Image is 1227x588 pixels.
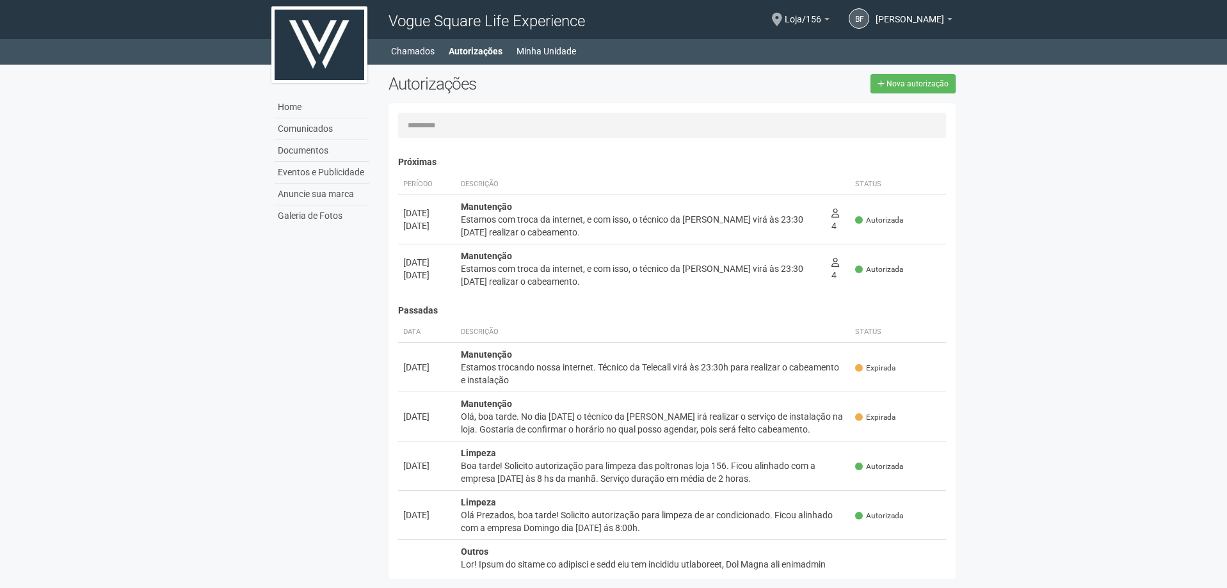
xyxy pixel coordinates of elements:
a: [PERSON_NAME] [876,16,952,26]
a: BF [849,8,869,29]
div: [DATE] [403,207,451,219]
div: [DATE] [403,459,451,472]
strong: Limpeza [461,448,496,458]
span: Expirada [855,412,895,423]
span: Autorizada [855,215,903,226]
th: Status [850,322,946,343]
a: Nova autorização [870,74,956,93]
div: Estamos com troca da internet, e com isso, o técnico da [PERSON_NAME] virá às 23:30 [DATE] realiz... [461,213,821,239]
span: Autorizada [855,264,903,275]
a: Autorizações [449,42,502,60]
a: Galeria de Fotos [275,205,369,226]
strong: Limpeza [461,497,496,507]
div: [DATE] [403,269,451,282]
span: Autorizada [855,511,903,521]
h2: Autorizações [389,74,662,93]
span: Autorizada [855,461,903,472]
a: Chamados [391,42,435,60]
a: Comunicados [275,118,369,140]
strong: Manutenção [461,202,512,212]
th: Data [398,322,456,343]
div: Olá Prezados, boa tarde! Solicito autorização para limpeza de ar condicionado. Ficou alinhado com... [461,509,846,534]
span: 4 [831,257,839,280]
a: Anuncie sua marca [275,184,369,205]
div: [DATE] [403,256,451,269]
th: Descrição [456,322,851,343]
span: Vogue Square Life Experience [389,12,585,30]
span: Expirada [855,363,895,374]
strong: Manutenção [461,349,512,360]
span: Nova autorização [886,79,949,88]
a: Home [275,97,369,118]
strong: Outros [461,546,488,557]
a: Documentos [275,140,369,162]
a: Minha Unidade [517,42,576,60]
div: [DATE] [403,509,451,521]
div: Boa tarde! Solicito autorização para limpeza das poltronas loja 156. Ficou alinhado com a empresa... [461,459,846,485]
span: Bianca Fragoso Kraemer Moraes da Silva [876,2,944,24]
strong: Manutenção [461,399,512,409]
a: Loja/156 [785,16,830,26]
strong: Manutenção [461,251,512,261]
th: Período [398,174,456,195]
span: 4 [831,208,839,231]
div: [DATE] [403,361,451,374]
th: Descrição [456,174,826,195]
div: [DATE] [403,219,451,232]
th: Status [850,174,946,195]
a: Eventos e Publicidade [275,162,369,184]
img: logo.jpg [271,6,367,83]
div: Estamos com troca da internet, e com isso, o técnico da [PERSON_NAME] virá às 23:30 [DATE] realiz... [461,262,821,288]
div: Estamos trocando nossa internet. Técnico da Telecall virá às 23:30h para realizar o cabeamento e ... [461,361,846,386]
div: [DATE] [403,410,451,423]
h4: Próximas [398,157,947,167]
h4: Passadas [398,306,947,315]
div: Olá, boa tarde. No dia [DATE] o técnico da [PERSON_NAME] irá realizar o serviço de instalação na ... [461,410,846,436]
span: Loja/156 [785,2,821,24]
